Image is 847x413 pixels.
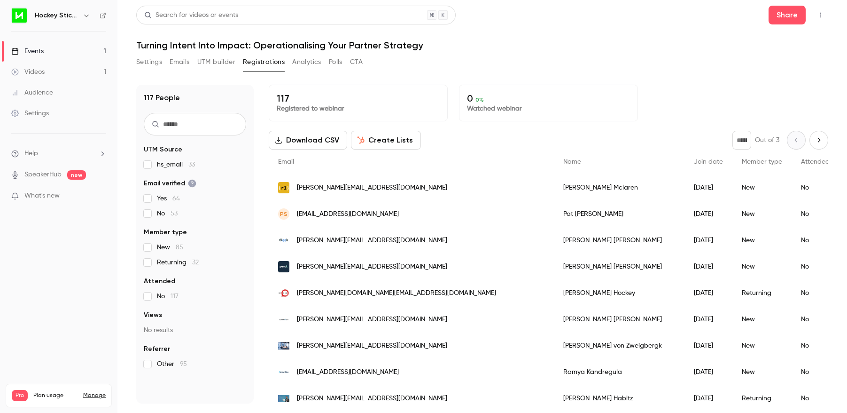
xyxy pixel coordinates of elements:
[297,209,399,219] span: [EMAIL_ADDRESS][DOMAIN_NAME]
[176,244,183,251] span: 85
[684,254,732,280] div: [DATE]
[732,385,792,412] div: Returning
[694,159,723,165] span: Join date
[684,175,732,201] div: [DATE]
[157,209,178,218] span: No
[157,292,179,301] span: No
[24,149,38,159] span: Help
[278,261,289,272] img: pencilpay.com
[554,227,684,254] div: [PERSON_NAME] [PERSON_NAME]
[144,277,175,286] span: Attended
[171,293,179,300] span: 117
[11,67,45,77] div: Videos
[278,395,289,402] img: gunnarhabitz.com.au
[170,55,189,70] button: Emails
[554,333,684,359] div: [PERSON_NAME] von Zweigbergk
[732,359,792,385] div: New
[11,149,106,159] li: help-dropdown-opener
[188,161,195,168] span: 33
[12,390,28,401] span: Pro
[297,236,447,246] span: [PERSON_NAME][EMAIL_ADDRESS][DOMAIN_NAME]
[769,6,806,24] button: Share
[269,131,347,150] button: Download CSV
[144,228,187,237] span: Member type
[157,243,183,252] span: New
[684,306,732,333] div: [DATE]
[809,131,828,150] button: Next page
[144,179,196,188] span: Email verified
[11,88,53,97] div: Audience
[280,210,288,218] span: PS
[684,385,732,412] div: [DATE]
[554,280,684,306] div: [PERSON_NAME] Hockey
[732,333,792,359] div: New
[33,392,78,399] span: Plan usage
[278,287,289,299] img: myhubintranet.com
[792,385,839,412] div: No
[11,47,44,56] div: Events
[554,359,684,385] div: Ramya Kandregula
[157,194,180,203] span: Yes
[297,288,496,298] span: [PERSON_NAME][DOMAIN_NAME][EMAIL_ADDRESS][DOMAIN_NAME]
[732,280,792,306] div: Returning
[83,392,106,399] a: Manage
[278,342,289,349] img: avtech.com.au
[197,55,235,70] button: UTM builder
[292,55,321,70] button: Analytics
[35,11,79,20] h6: Hockey Stick Advisory
[684,227,732,254] div: [DATE]
[297,394,447,404] span: [PERSON_NAME][EMAIL_ADDRESS][DOMAIN_NAME]
[684,201,732,227] div: [DATE]
[297,341,447,351] span: [PERSON_NAME][EMAIL_ADDRESS][DOMAIN_NAME]
[732,306,792,333] div: New
[467,93,630,104] p: 0
[554,201,684,227] div: Pat [PERSON_NAME]
[742,159,782,165] span: Member type
[24,191,60,201] span: What's new
[684,333,732,359] div: [DATE]
[297,183,447,193] span: [PERSON_NAME][EMAIL_ADDRESS][DOMAIN_NAME]
[277,104,440,113] p: Registered to webinar
[157,160,195,169] span: hs_email
[554,254,684,280] div: [PERSON_NAME] [PERSON_NAME]
[563,159,581,165] span: Name
[801,159,830,165] span: Attended
[136,55,162,70] button: Settings
[792,333,839,359] div: No
[277,93,440,104] p: 117
[144,10,238,20] div: Search for videos or events
[792,306,839,333] div: No
[136,40,828,51] h1: Turning Intent Into Impact: Operationalising Your Partner Strategy
[467,104,630,113] p: Watched webinar
[243,55,285,70] button: Registrations
[297,315,447,325] span: [PERSON_NAME][EMAIL_ADDRESS][DOMAIN_NAME]
[792,175,839,201] div: No
[144,145,246,369] section: facet-groups
[792,280,839,306] div: No
[297,367,399,377] span: [EMAIL_ADDRESS][DOMAIN_NAME]
[95,192,106,200] iframe: Noticeable Trigger
[684,359,732,385] div: [DATE]
[792,227,839,254] div: No
[732,175,792,201] div: New
[192,259,199,266] span: 32
[12,8,27,23] img: Hockey Stick Advisory
[180,361,187,367] span: 95
[171,210,178,217] span: 53
[554,175,684,201] div: [PERSON_NAME] Mclaren
[554,385,684,412] div: [PERSON_NAME] Habitz
[732,227,792,254] div: New
[278,366,289,378] img: firmable.com
[144,344,170,354] span: Referrer
[67,170,86,180] span: new
[792,359,839,385] div: No
[278,314,289,325] img: connexian.com
[172,195,180,202] span: 64
[755,135,779,145] p: Out of 3
[144,310,162,320] span: Views
[144,326,246,335] p: No results
[297,262,447,272] span: [PERSON_NAME][EMAIL_ADDRESS][DOMAIN_NAME]
[554,306,684,333] div: [PERSON_NAME] [PERSON_NAME]
[278,235,289,246] img: sleek.com
[24,170,62,180] a: SpeakerHub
